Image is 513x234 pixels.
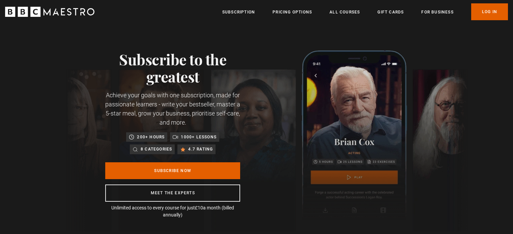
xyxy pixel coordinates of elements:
p: Unlimited access to every course for just a month (billed annually) [105,204,240,219]
p: 200+ hours [137,134,165,140]
h1: Subscribe to the greatest [105,51,240,85]
a: All Courses [330,9,360,15]
span: £10 [195,205,203,210]
a: Subscription [222,9,255,15]
p: 4.7 rating [188,146,213,153]
a: For business [421,9,453,15]
p: Achieve your goals with one subscription, made for passionate learners - write your bestseller, m... [105,91,240,127]
a: Meet the experts [105,185,240,202]
a: Subscribe Now [105,162,240,179]
p: 8 categories [141,146,172,153]
svg: BBC Maestro [5,7,94,17]
p: 1000+ lessons [181,134,217,140]
a: Gift Cards [377,9,404,15]
a: Pricing Options [273,9,312,15]
a: Log In [471,3,508,20]
nav: Primary [222,3,508,20]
